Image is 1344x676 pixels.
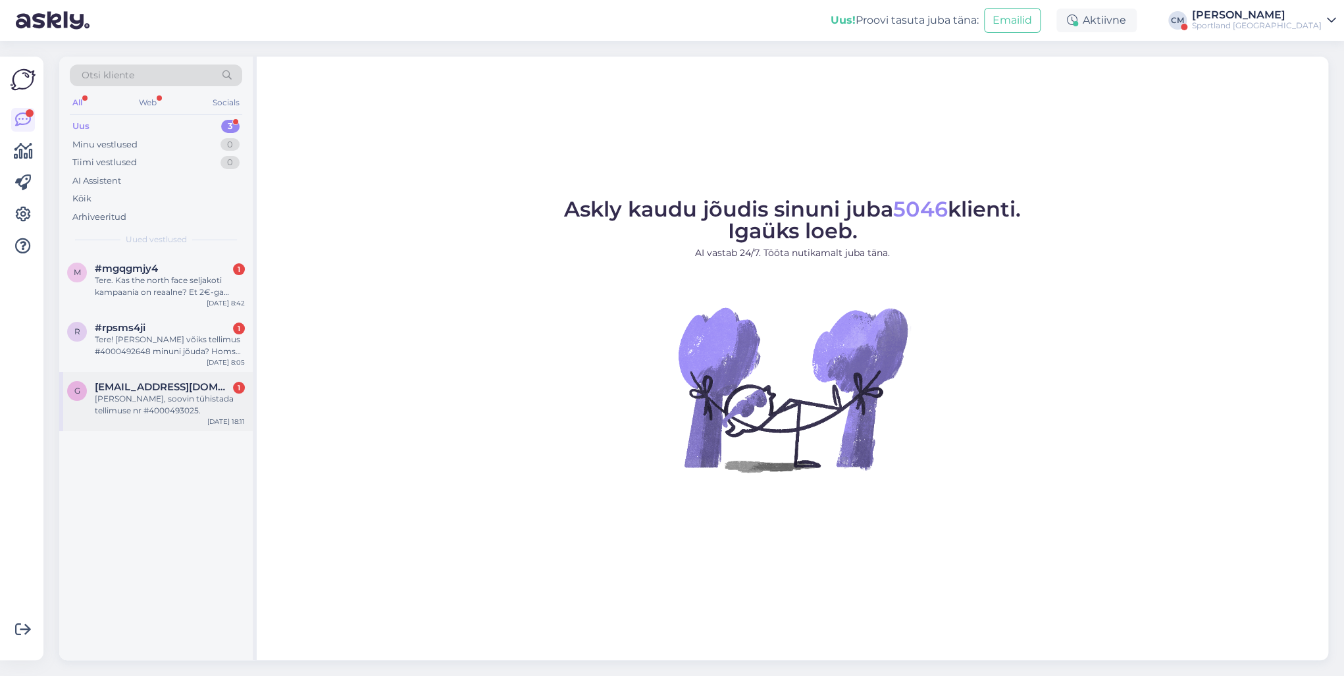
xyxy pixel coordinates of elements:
span: Uued vestlused [126,234,187,246]
div: Sportland [GEOGRAPHIC_DATA] [1192,20,1322,31]
div: 0 [220,138,240,151]
div: Proovi tasuta juba täna: [831,13,979,28]
img: Askly Logo [11,67,36,92]
div: 1 [233,382,245,394]
span: m [74,267,81,277]
div: [DATE] 18:11 [207,417,245,427]
div: Aktiivne [1056,9,1137,32]
div: Kõik [72,192,91,205]
b: Uus! [831,14,856,26]
div: Tere! [PERSON_NAME] võiks tellimus #4000492648 minuni jõuda? Homsel jooksuvõistlusel tahaks juba ... [95,334,245,357]
div: AI Assistent [72,174,121,188]
p: AI vastab 24/7. Tööta nutikamalt juba täna. [564,246,1021,260]
a: [PERSON_NAME]Sportland [GEOGRAPHIC_DATA] [1192,10,1336,31]
button: Emailid [984,8,1041,33]
span: g [74,386,80,396]
span: #rpsms4ji [95,322,145,334]
img: No Chat active [674,271,911,507]
div: Tiimi vestlused [72,156,137,169]
div: 0 [220,156,240,169]
span: 5046 [893,196,948,222]
div: Web [136,94,159,111]
div: [DATE] 8:42 [207,298,245,308]
div: CM [1168,11,1187,30]
div: All [70,94,85,111]
span: graugmae@gmail.com [95,381,232,393]
div: [PERSON_NAME], soovin tühistada tellimuse nr #4000493025. [95,393,245,417]
div: 1 [233,323,245,334]
span: Askly kaudu jõudis sinuni juba klienti. Igaüks loeb. [564,196,1021,244]
div: 3 [221,120,240,133]
div: Minu vestlused [72,138,138,151]
span: Otsi kliente [82,68,134,82]
div: Socials [210,94,242,111]
div: Tere. Kas the north face seljakoti kampaania on reaalne? Et 2€-ga [PERSON_NAME] vastata kaheksale... [95,274,245,298]
span: r [74,326,80,336]
div: 1 [233,263,245,275]
div: [PERSON_NAME] [1192,10,1322,20]
span: #mgqgmjy4 [95,263,158,274]
div: Arhiveeritud [72,211,126,224]
div: [DATE] 8:05 [207,357,245,367]
div: Uus [72,120,90,133]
